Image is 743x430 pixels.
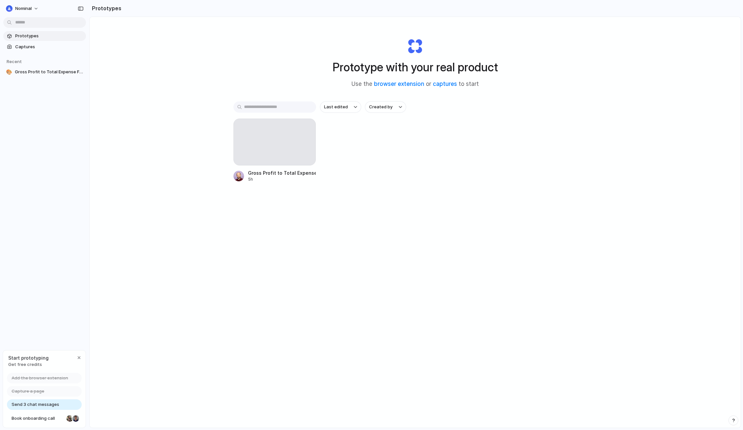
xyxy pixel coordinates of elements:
span: Send 3 chat messages [12,401,59,408]
span: Nominal [15,5,32,12]
span: Prototypes [15,33,83,39]
span: Captures [15,44,83,50]
a: browser extension [374,81,424,87]
div: 🎨 [6,69,12,75]
div: Nicole Kubica [66,414,74,422]
div: Christian Iacullo [72,414,80,422]
span: Start prototyping [8,354,49,361]
button: Created by [365,101,406,113]
span: Use the or to start [351,80,479,89]
a: Prototypes [3,31,86,41]
span: Recent [7,59,22,64]
a: 🎨Gross Profit to Total Expense Flow [3,67,86,77]
a: captures [433,81,457,87]
span: Capture a page [12,388,44,395]
h1: Prototype with your real product [333,58,498,76]
a: Captures [3,42,86,52]
button: Last edited [320,101,361,113]
span: Get free credits [8,361,49,368]
span: Add the browser extension [12,375,68,381]
a: Gross Profit to Total Expense Flow5h [233,119,316,182]
span: Book onboarding call [12,415,64,422]
div: Gross Profit to Total Expense Flow [248,169,316,176]
h2: Prototypes [89,4,121,12]
span: Created by [369,104,392,110]
div: 5h [248,176,316,182]
span: Gross Profit to Total Expense Flow [15,69,83,75]
button: Nominal [3,3,42,14]
a: Book onboarding call [7,413,82,424]
span: Last edited [324,104,348,110]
